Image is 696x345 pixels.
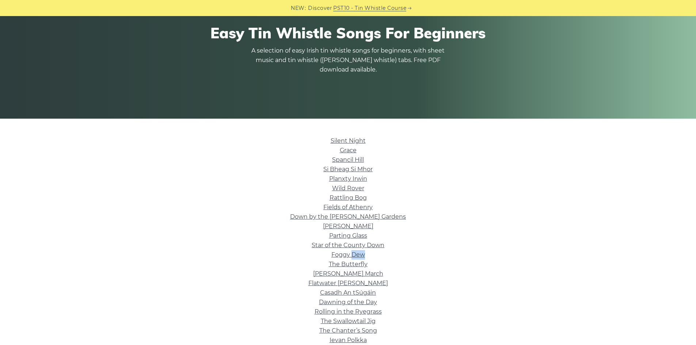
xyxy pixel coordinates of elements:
a: PST10 - Tin Whistle Course [333,4,406,12]
a: Star of the County Down [312,242,384,249]
a: Flatwater [PERSON_NAME] [308,280,388,287]
a: [PERSON_NAME] [323,223,373,230]
a: Casadh An tSúgáin [320,289,376,296]
a: The Swallowtail Jig [321,318,376,325]
span: Discover [308,4,332,12]
a: Dawning of the Day [319,299,377,306]
p: A selection of easy Irish tin whistle songs for beginners, with sheet music and tin whistle ([PER... [250,46,447,74]
a: The Chanter’s Song [319,327,377,334]
a: Planxty Irwin [329,175,367,182]
a: Parting Glass [329,232,367,239]
a: Ievan Polkka [330,337,367,344]
span: NEW: [291,4,306,12]
a: The Butterfly [329,261,368,268]
a: Down by the [PERSON_NAME] Gardens [290,213,406,220]
a: Grace [340,147,357,154]
a: Foggy Dew [331,251,365,258]
a: Rattling Bog [330,194,367,201]
a: Si­ Bheag Si­ Mhor [323,166,373,173]
a: Spancil Hill [332,156,364,163]
a: Fields of Athenry [323,204,373,211]
h1: Easy Tin Whistle Songs For Beginners [142,24,554,42]
a: Rolling in the Ryegrass [315,308,382,315]
a: Silent Night [331,137,366,144]
a: Wild Rover [332,185,364,192]
a: [PERSON_NAME] March [313,270,383,277]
